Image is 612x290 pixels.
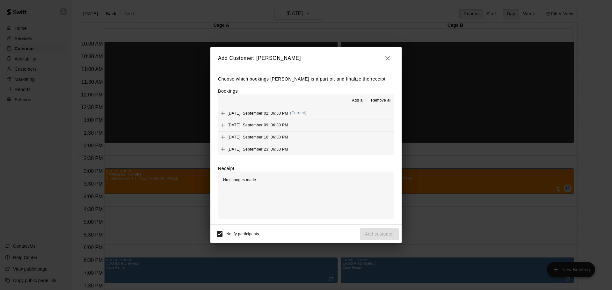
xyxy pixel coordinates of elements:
[218,134,228,139] span: Add
[223,178,256,182] span: No changes made
[210,47,402,70] h2: Add Customer: [PERSON_NAME]
[218,119,394,131] button: Add[DATE], September 09: 06:30 PM
[348,95,368,106] button: Add all
[218,88,238,94] label: Bookings
[368,95,394,106] button: Remove all
[218,110,228,115] span: Add
[228,135,288,139] span: [DATE], September 16: 06:30 PM
[371,97,391,104] span: Remove all
[218,143,394,155] button: Add[DATE], September 23: 06:30 PM
[228,123,288,127] span: [DATE], September 09: 06:30 PM
[218,123,228,127] span: Add
[218,146,228,151] span: Add
[226,232,259,237] span: Notify participants
[290,111,307,115] span: (Current)
[218,165,234,172] label: Receipt
[218,75,394,83] p: Choose which bookings [PERSON_NAME] is a part of, and finalize the receipt
[352,97,365,104] span: Add all
[228,147,288,151] span: [DATE], September 23: 06:30 PM
[218,131,394,143] button: Add[DATE], September 16: 06:30 PM
[218,107,394,119] button: Add[DATE], September 02: 06:30 PM(Current)
[228,111,288,115] span: [DATE], September 02: 06:30 PM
